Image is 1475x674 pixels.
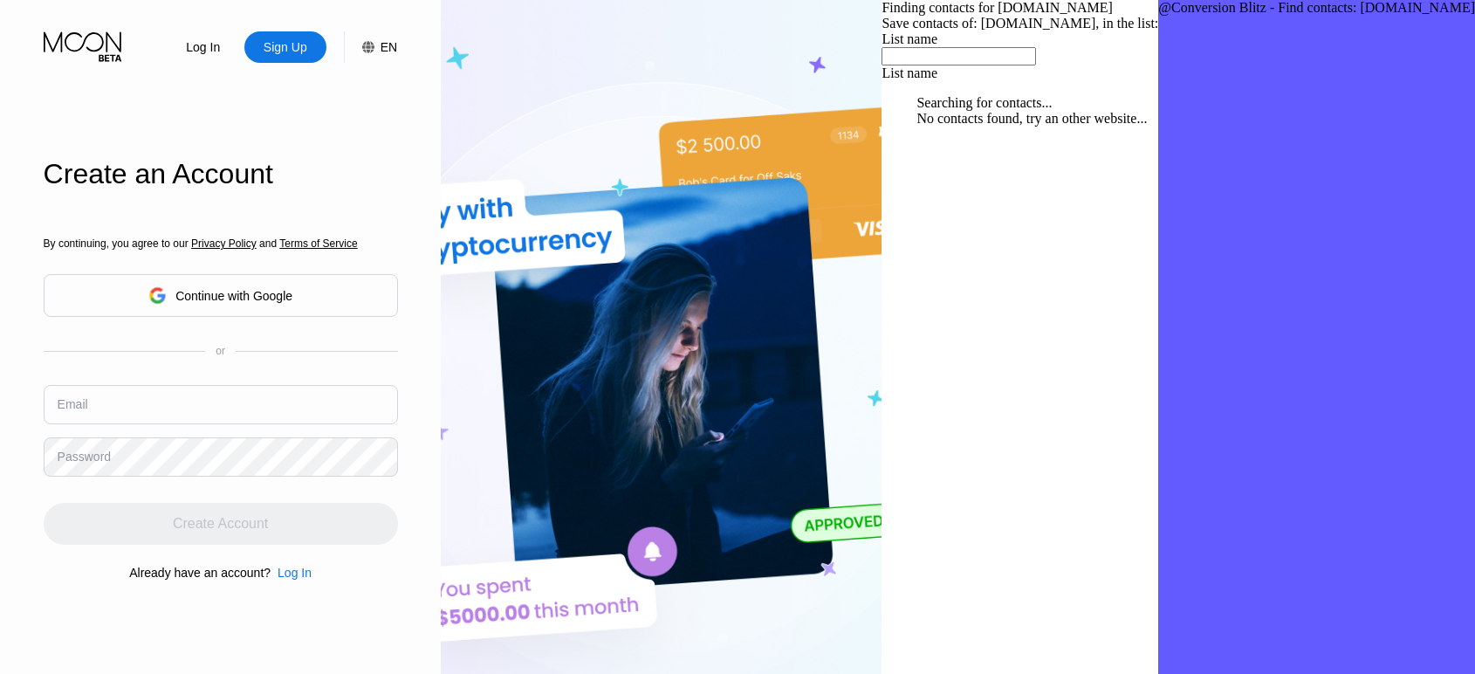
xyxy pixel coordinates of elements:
div: List name [882,31,1158,47]
div: No contacts found, try an other website... [916,111,1158,127]
div: Sign Up [244,31,326,63]
div: Log In [278,566,312,580]
span: Privacy Policy [191,237,257,250]
div: Continue with Google [175,289,292,303]
div: Log In [184,38,222,56]
span: and [257,237,280,250]
div: EN [344,31,397,63]
input: null [882,47,1036,65]
div: Searching for contacts... [916,95,1158,111]
div: or [216,345,225,357]
div: Log In [162,31,244,63]
div: Continue with Google [44,274,398,317]
div: By continuing, you agree to our [44,237,398,250]
div: Log In [271,566,312,580]
div: Password [58,450,111,464]
div: Save contacts of: [DOMAIN_NAME], in the list: [882,16,1158,81]
div: Sign Up [262,38,309,56]
div: List name [882,65,1158,81]
div: Already have an account? [129,566,271,580]
div: Create an Account [44,158,398,190]
div: EN [381,40,397,54]
div: Email [58,397,88,411]
span: Terms of Service [279,237,357,250]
